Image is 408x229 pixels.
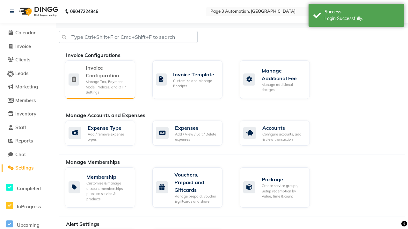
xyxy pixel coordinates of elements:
div: Accounts [262,124,305,132]
div: Expense Type [88,124,130,132]
div: Create service groups, Setup redemption by Value, time & count [262,183,305,199]
a: Marketing [2,83,54,91]
span: Chat [15,151,26,157]
div: Manage prepaid, voucher & giftcards and share [174,194,217,204]
div: Invoice Template [173,71,217,78]
div: Expenses [175,124,217,132]
div: Manage additional charges [262,82,305,93]
div: Login Successfully. [324,15,399,22]
a: ExpensesAdd / View / Edit / Delete expenses [152,121,230,146]
span: Upcoming [17,222,40,228]
b: 08047224946 [70,3,98,20]
span: Inventory [15,111,36,117]
a: Vouchers, Prepaid and GiftcardsManage prepaid, voucher & giftcards and share [152,167,230,208]
span: Leads [15,70,28,76]
a: Clients [2,56,54,64]
span: InProgress [17,204,41,210]
a: Expense TypeAdd / remove expense types [65,121,143,146]
div: Customize and Manage Receipts [173,78,217,89]
a: MembershipCustomise & manage discount memberships plans on service & products [65,167,143,208]
a: Reports [2,137,54,145]
a: Settings [2,164,54,172]
div: Configure accounts, add & view transaction [262,132,305,142]
span: Reports [15,138,33,144]
div: Membership [86,173,130,181]
span: Clients [15,57,30,63]
a: PackageCreate service groups, Setup redemption by Value, time & count [240,167,317,208]
span: Settings [15,165,33,171]
a: Inventory [2,110,54,118]
div: Invoice Configuration [86,64,130,79]
img: logo [16,3,60,20]
div: Success [324,9,399,15]
a: Manage Additional FeeManage additional charges [240,60,317,99]
span: Calendar [15,30,36,36]
a: Leads [2,70,54,77]
a: Staff [2,124,54,131]
a: Calendar [2,29,54,37]
div: Manage Additional Fee [262,67,305,82]
a: AccountsConfigure accounts, add & view transaction [240,121,317,146]
div: Customise & manage discount memberships plans on service & products [86,181,130,202]
span: Marketing [15,84,38,90]
a: Members [2,97,54,104]
a: Invoice ConfigurationManage Tax, Payment Mode, Prefixes, and OTP Settings [65,60,143,99]
div: Package [262,176,305,183]
a: Invoice [2,43,54,50]
input: Type Ctrl+Shift+F or Cmd+Shift+F to search [59,31,198,43]
div: Manage Tax, Payment Mode, Prefixes, and OTP Settings [86,79,130,95]
div: Add / remove expense types [88,132,130,142]
span: Completed [17,185,41,191]
a: Chat [2,151,54,158]
span: Staff [15,124,26,130]
div: Add / View / Edit / Delete expenses [175,132,217,142]
span: Members [15,97,36,103]
span: Invoice [15,43,31,49]
a: Invoice TemplateCustomize and Manage Receipts [152,60,230,99]
div: Vouchers, Prepaid and Giftcards [174,171,217,194]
